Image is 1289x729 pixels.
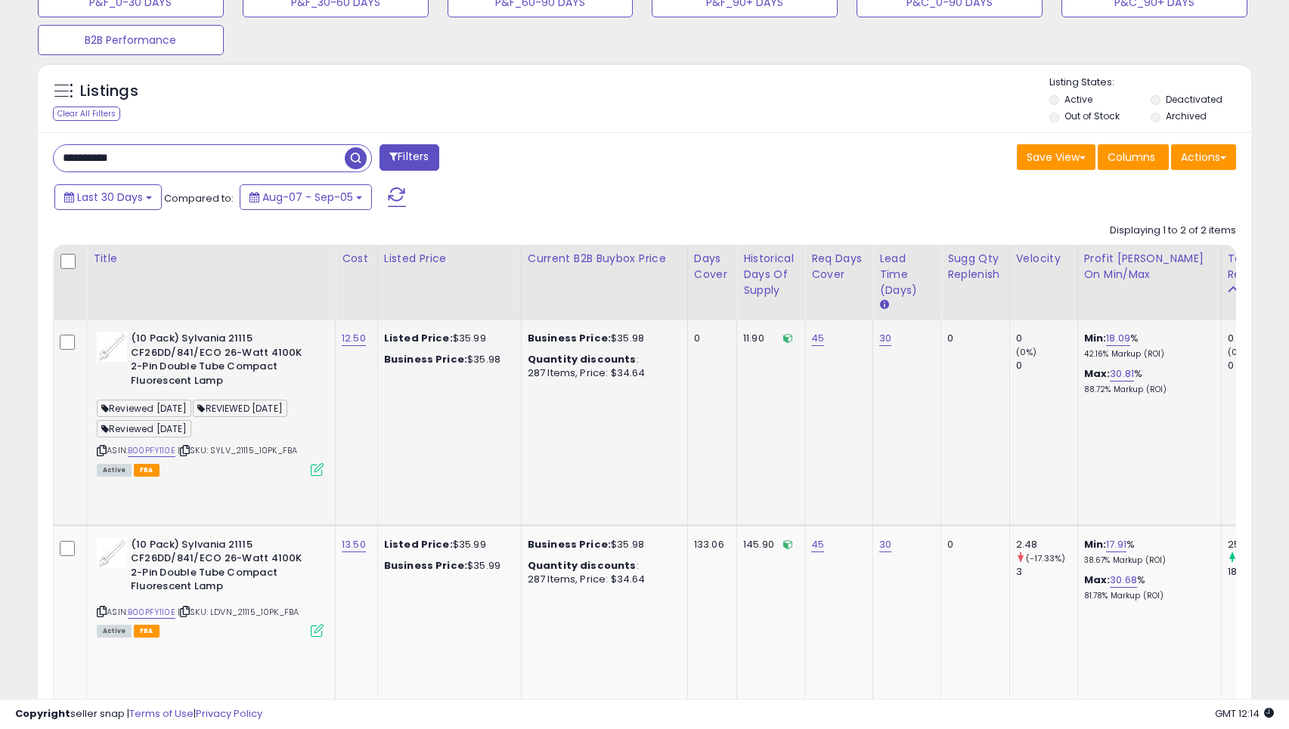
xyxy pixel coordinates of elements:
img: 31jT6SFY5lL._SL40_.jpg [97,538,127,568]
p: 88.72% Markup (ROI) [1084,385,1210,395]
div: % [1084,538,1210,566]
small: (0%) [1228,346,1249,358]
span: Aug-07 - Sep-05 [262,190,353,205]
div: 0 [1016,332,1077,345]
a: B00PFY110E [128,444,175,457]
b: Business Price: [528,537,611,551]
div: : [528,559,676,573]
a: 12.50 [342,331,366,346]
div: : [528,353,676,366]
div: 11.90 [743,332,793,345]
div: Listed Price [384,251,515,267]
div: 145.90 [743,538,793,551]
div: 3 [1016,565,1077,579]
b: Quantity discounts [528,352,637,366]
span: | SKU: SYLV_21115_10PK_FBA [178,444,297,456]
b: Min: [1084,537,1107,551]
strong: Copyright [15,706,70,721]
div: 2590.74 [1228,538,1289,551]
a: 18.09 [1106,331,1130,346]
div: seller snap | | [15,707,262,721]
div: Lead Time (Days) [879,251,934,298]
div: Profit [PERSON_NAME] on Min/Max [1084,251,1215,283]
span: Last 30 Days [77,190,143,205]
a: Privacy Policy [196,706,262,721]
a: 13.50 [342,537,366,552]
b: Min: [1084,331,1107,345]
label: Active [1064,93,1092,106]
div: 0 [1228,359,1289,372]
button: Actions [1171,144,1236,170]
b: Listed Price: [384,331,453,345]
span: All listings currently available for purchase on Amazon [97,464,132,477]
div: 133.06 [694,538,725,551]
span: Reviewed [DATE] [97,420,191,437]
a: 30 [879,331,891,346]
div: $35.99 [384,559,510,573]
a: 45 [811,331,824,346]
div: Days Cover [694,251,730,283]
small: (0%) [1016,346,1037,358]
span: FBA [134,464,160,477]
div: $35.98 [528,332,676,345]
div: 0 [694,332,725,345]
a: 17.91 [1106,537,1126,552]
a: B00PFY110E [128,606,175,619]
div: Current B2B Buybox Price [528,251,681,267]
span: All listings currently available for purchase on Amazon [97,625,132,638]
b: Max: [1084,366,1111,381]
div: 1875.54 [1228,565,1289,579]
div: 0 [947,538,998,551]
div: 0 [947,332,998,345]
span: Reviewed [DATE] [97,400,191,417]
a: 45 [811,537,824,552]
button: Aug-07 - Sep-05 [240,184,372,210]
div: $35.98 [528,538,676,551]
span: Columns [1108,150,1155,165]
div: Req Days Cover [811,251,866,283]
div: 2.48 [1016,538,1077,551]
div: Title [93,251,329,267]
div: $35.99 [384,332,510,345]
b: Max: [1084,573,1111,587]
b: Business Price: [384,558,467,573]
label: Out of Stock [1064,110,1120,122]
b: Quantity discounts [528,558,637,573]
button: Filters [380,144,438,171]
b: (10 Pack) Sylvania 21115 CF26DD/841/ECO 26-Watt 4100K 2-Pin Double Tube Compact Fluorescent Lamp [131,538,315,598]
b: Listed Price: [384,537,453,551]
small: (-17.33%) [1026,552,1065,564]
div: % [1084,367,1210,395]
div: 287 Items, Price: $34.64 [528,573,676,586]
th: Please note that this number is a calculation based on your required days of coverage and your ve... [941,245,1010,320]
button: B2B Performance [38,25,224,55]
button: Columns [1098,144,1169,170]
a: Terms of Use [129,706,194,721]
div: Cost [342,251,371,267]
div: 287 Items, Price: $34.64 [528,366,676,380]
p: Listing States: [1049,76,1251,90]
div: % [1084,332,1210,360]
small: Lead Time (Days). [879,298,888,312]
button: Last 30 Days [54,184,162,210]
b: (10 Pack) Sylvania 21115 CF26DD/841/ECO 26-Watt 4100K 2-Pin Double Tube Compact Fluorescent Lamp [131,332,315,391]
div: Clear All Filters [53,107,120,121]
div: % [1084,573,1210,601]
button: Save View [1017,144,1095,170]
div: Sugg Qty Replenish [947,251,1003,283]
th: The percentage added to the cost of goods (COGS) that forms the calculator for Min & Max prices. [1077,245,1221,320]
p: 42.16% Markup (ROI) [1084,349,1210,360]
img: 31jT6SFY5lL._SL40_.jpg [97,332,127,362]
label: Deactivated [1166,93,1222,106]
span: 2025-10-7 12:14 GMT [1215,706,1274,721]
div: Total Rev. [1228,251,1283,283]
h5: Listings [80,81,138,102]
div: ASIN: [97,332,324,474]
label: Archived [1166,110,1207,122]
b: Business Price: [528,331,611,345]
div: 0 [1016,359,1077,372]
span: REVIEWED [DATE] [193,400,287,417]
div: $35.98 [384,353,510,366]
div: Historical Days Of Supply [743,251,798,298]
div: 0 [1228,332,1289,345]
